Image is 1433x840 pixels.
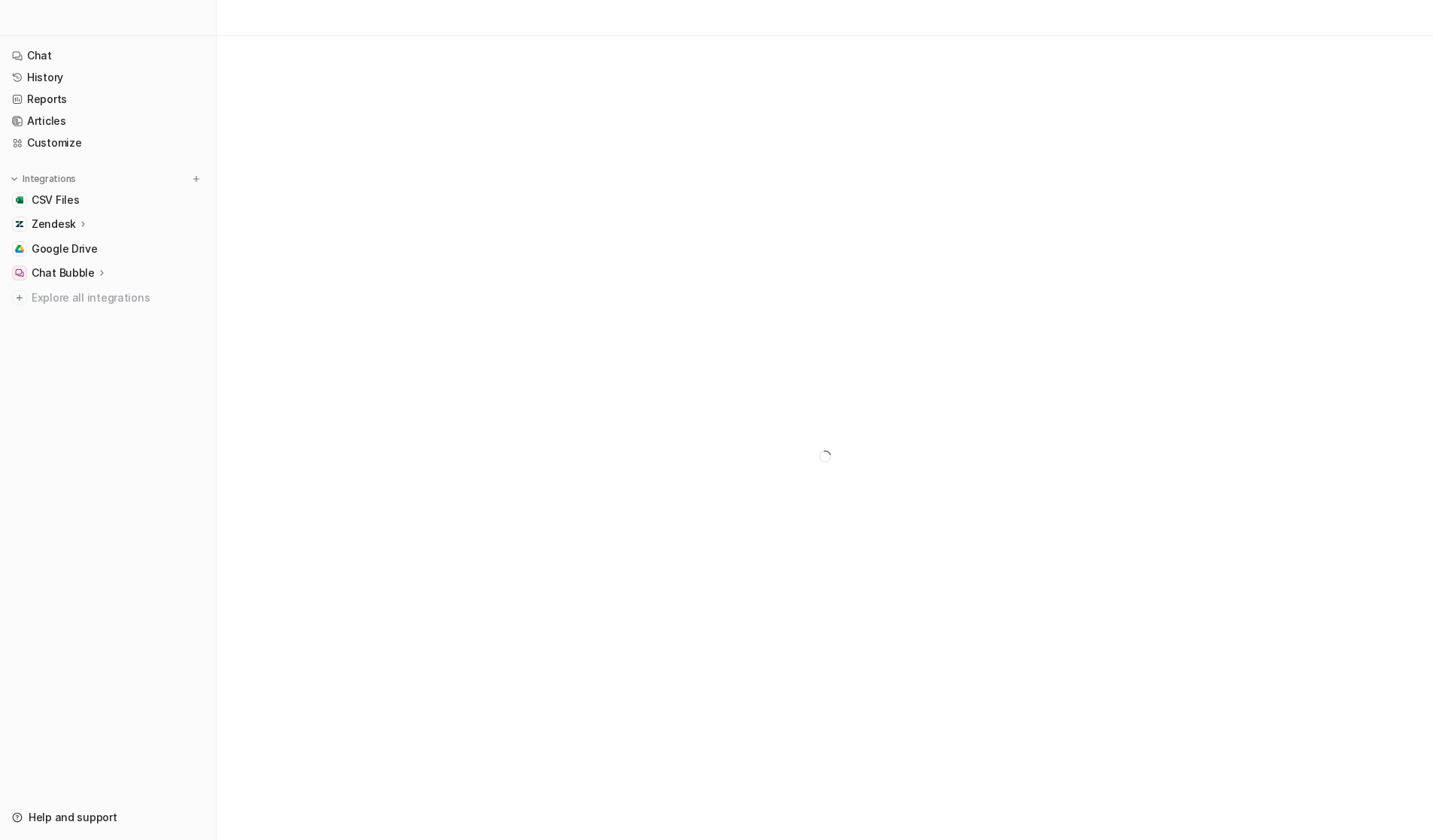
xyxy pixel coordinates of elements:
a: Customize [6,132,210,153]
a: Articles [6,111,210,132]
img: menu_add.svg [191,174,202,184]
a: Help and support [6,807,210,828]
a: Google DriveGoogle Drive [6,238,210,259]
a: Explore all integrations [6,287,210,308]
a: CSV FilesCSV Files [6,190,210,211]
button: Integrations [6,171,80,186]
img: Zendesk [15,220,24,229]
img: CSV Files [15,196,24,205]
img: Chat Bubble [15,268,24,277]
img: expand menu [9,174,20,184]
a: History [6,67,210,88]
span: Explore all integrations [32,286,204,310]
p: Zendesk [32,217,76,232]
a: Chat [6,45,210,66]
a: Reports [6,89,210,110]
p: Integrations [23,173,76,185]
img: explore all integrations [12,290,27,305]
span: CSV Files [32,193,79,208]
span: Google Drive [32,241,98,256]
p: Chat Bubble [32,265,95,281]
img: Google Drive [15,244,24,253]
